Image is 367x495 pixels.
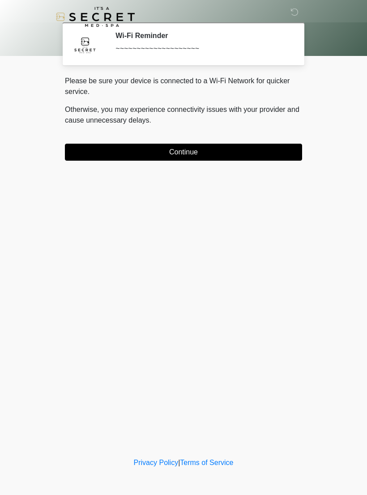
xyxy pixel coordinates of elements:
div: ~~~~~~~~~~~~~~~~~~~~ [115,43,289,54]
a: Privacy Policy [134,459,179,466]
p: Please be sure your device is connected to a Wi-Fi Network for quicker service. [65,76,302,97]
a: | [178,459,180,466]
span: . [149,116,151,124]
button: Continue [65,144,302,161]
img: It's A Secret Med Spa Logo [56,7,135,27]
img: Agent Avatar [72,31,98,58]
a: Terms of Service [180,459,233,466]
p: Otherwise, you may experience connectivity issues with your provider and cause unnecessary delays [65,104,302,126]
h2: Wi-Fi Reminder [115,31,289,40]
